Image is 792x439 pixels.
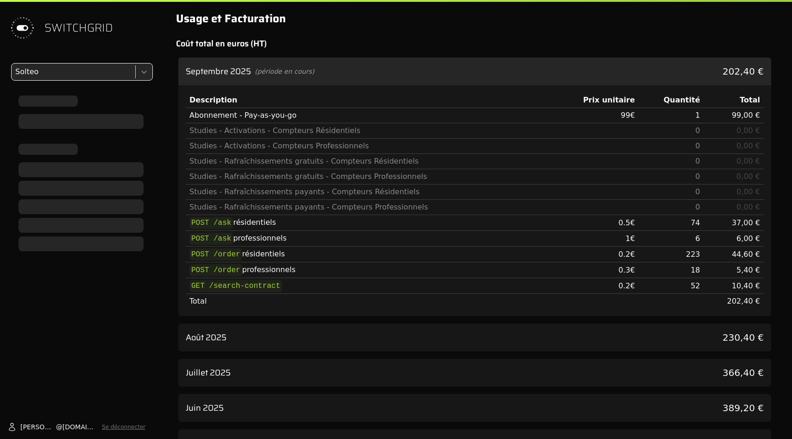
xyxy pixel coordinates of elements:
[176,37,773,50] h2: Coût total en euros (HT)
[189,125,547,136] div: Studies - Activations - Compteurs Résidentiels
[20,422,56,432] span: [PERSON_NAME]
[695,111,700,120] span: 1
[186,366,231,379] h3: Juillet 2025
[695,187,700,196] span: 0
[732,111,760,120] span: 99,00 €
[723,331,764,344] span: 230,40 €
[736,234,760,243] span: 6,00 €
[189,186,547,197] div: Studies - Rafraîchissements payants - Compteurs Résidentiels
[723,401,764,414] span: 389,20 €
[189,217,233,229] code: POST /ask
[691,218,700,227] span: 74
[736,141,760,150] span: 0,00 €
[708,95,761,106] div: Total
[176,11,773,26] h1: Usage et Facturation
[189,264,547,276] div: professionnels
[189,280,282,292] code: GET /search-contract
[695,141,700,150] span: 0
[63,422,98,432] span: [DOMAIN_NAME]
[189,297,207,305] span: Total
[189,233,233,245] code: POST /ask
[621,111,635,120] span: 99 €
[189,156,547,167] div: Studies - Rafraîchissements gratuits - Compteurs Résidentiels
[102,423,145,431] button: Se déconnecter
[189,140,547,152] div: Studies - Activations - Compteurs Professionnels
[736,187,760,196] span: 0,00 €
[44,20,113,35] span: SWITCHGRID
[189,233,547,244] div: professionnels
[255,67,314,76] span: (période en cours)
[189,171,547,182] div: Studies - Rafraîchissements gratuits - Compteurs Professionnels
[691,266,700,274] span: 18
[186,65,251,78] h3: Septembre 2025
[723,65,764,78] span: 202,40 €
[695,203,700,211] span: 0
[7,13,37,43] img: Switchgrid Logo
[189,95,547,106] div: Description
[178,324,771,351] div: voir les détails
[727,297,760,305] span: 202,40 €
[618,266,635,274] span: 0.3 €
[695,234,700,243] span: 6
[625,234,635,243] span: 1 €
[189,217,547,229] div: résidentiels
[723,366,764,379] span: 366,40 €
[736,266,760,274] span: 5,40 €
[732,218,760,227] span: 37,00 €
[178,359,771,387] div: voir les détails
[554,95,635,106] div: Prix unitaire
[56,422,63,432] span: @
[732,250,760,259] span: 44,60 €
[618,218,635,227] span: 0.5 €
[189,248,547,260] div: résidentiels
[736,172,760,181] span: 0,00 €
[736,157,760,165] span: 0,00 €
[686,250,700,259] span: 223
[736,126,760,135] span: 0,00 €
[618,281,635,290] span: 0.2 €
[736,203,760,211] span: 0,00 €
[695,172,700,181] span: 0
[642,95,700,106] div: Quantité
[186,331,226,344] h3: Août 2025
[618,250,635,259] span: 0.2 €
[189,264,242,276] code: POST /order
[691,281,700,290] span: 52
[186,401,224,414] h3: Juin 2025
[189,110,547,121] div: Abonnement - Pay-as-you-go
[189,248,242,261] code: POST /order
[695,157,700,165] span: 0
[189,202,547,213] div: Studies - Rafraîchissements payants - Compteurs Professionnels
[732,281,760,290] span: 10,40 €
[178,394,771,422] div: voir les détails
[695,126,700,135] span: 0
